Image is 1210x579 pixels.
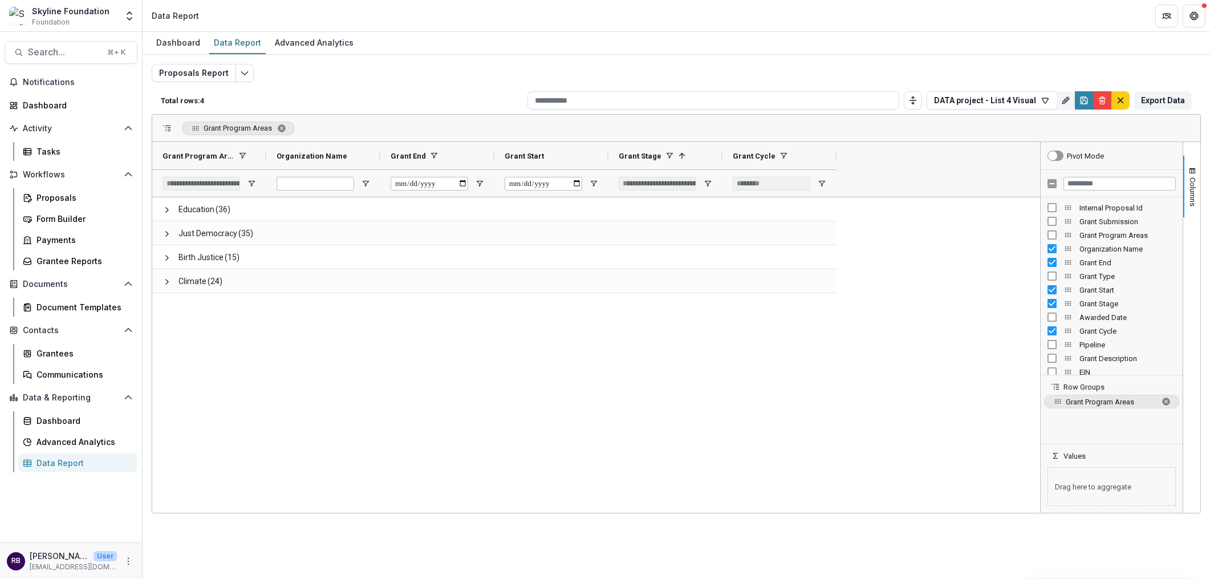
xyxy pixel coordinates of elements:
a: Tasks [18,142,137,161]
span: Notifications [23,78,133,87]
div: Data Report [36,457,128,469]
input: Grant Start Filter Input [505,177,582,191]
div: Grant Program Areas Column [1041,228,1183,242]
div: Document Templates [36,301,128,313]
span: Grant End [1079,258,1176,267]
span: Workflows [23,170,119,180]
div: Dashboard [36,415,128,427]
span: Data & Reporting [23,393,119,403]
a: Form Builder [18,209,137,228]
button: Open Workflows [5,165,137,184]
span: Climate [178,270,206,293]
div: Grant Cycle Column [1041,324,1183,338]
span: (24) [208,270,222,293]
span: Just Democracy [178,222,237,245]
div: Dashboard [23,99,128,111]
span: Organization Name [1079,245,1176,253]
div: Advanced Analytics [270,34,358,51]
div: Internal Proposal Id Column [1041,201,1183,214]
span: Internal Proposal Id [1079,204,1176,212]
div: Grantee Reports [36,255,128,267]
div: Awarded Date Column [1041,310,1183,324]
span: Grant Program Areas [1079,231,1176,240]
img: Skyline Foundation [9,7,27,25]
a: Payments [18,230,137,249]
button: Open Filter Menu [589,179,598,188]
div: Form Builder [36,213,128,225]
input: Organization Name Filter Input [277,177,354,191]
div: Grantees [36,347,128,359]
div: ⌘ + K [105,46,128,59]
span: Organization Name [277,152,347,160]
div: Pivot Mode [1067,152,1104,160]
span: Grant End [391,152,426,160]
span: Grant Stage [619,152,661,160]
a: Data Report [209,32,266,54]
span: Values [1063,452,1086,460]
span: Pipeline [1079,341,1176,349]
button: Open entity switcher [121,5,137,27]
span: Row Groups [1063,383,1105,391]
button: More [121,554,135,568]
span: Grant Submission [1079,217,1176,226]
span: Documents [23,280,119,289]
div: Payments [36,234,128,246]
button: Save [1075,91,1093,110]
span: Search... [28,47,100,58]
div: Tasks [36,145,128,157]
span: Grant Cycle [733,152,775,160]
span: Activity [23,124,119,133]
span: Awarded Date [1079,313,1176,322]
span: EIN [1079,368,1176,376]
div: Grant Description Column [1041,351,1183,365]
span: Contacts [23,326,119,335]
span: Grant Description [1079,354,1176,363]
input: Grant End Filter Input [391,177,468,191]
span: (35) [238,222,253,245]
button: Proposals Report [152,64,236,82]
span: Columns [1188,177,1197,207]
a: Proposals [18,188,137,207]
div: Data Report [209,34,266,51]
div: Skyline Foundation [32,5,109,17]
span: Grant Program Areas [163,152,234,160]
button: Toggle auto height [904,91,922,110]
div: Grant End Column [1041,256,1183,269]
div: EIN Column [1041,365,1183,379]
a: Dashboard [5,96,137,115]
p: [EMAIL_ADDRESS][DOMAIN_NAME] [30,562,117,572]
div: Communications [36,369,128,380]
button: Open Documents [5,275,137,293]
span: Grant Stage [1079,299,1176,308]
button: Get Help [1183,5,1205,27]
div: Grant Stage Column [1041,297,1183,310]
p: [PERSON_NAME] [30,550,89,562]
button: Edit selected report [235,64,254,82]
button: Open Filter Menu [703,179,712,188]
button: Delete [1093,91,1111,110]
span: Education [178,198,214,221]
span: (36) [216,198,230,221]
p: Total rows: 4 [161,96,523,105]
span: Grant Start [505,152,544,160]
span: Grant Start [1079,286,1176,294]
div: Grant Type Column [1041,269,1183,283]
input: Filter Columns Input [1063,177,1176,191]
button: Open Contacts [5,321,137,339]
div: Advanced Analytics [36,436,128,448]
div: Organization Name Column [1041,242,1183,256]
div: Data Report [152,10,199,22]
span: Grant Program Areas [204,124,272,132]
span: Grant Type [1079,272,1176,281]
button: Notifications [5,73,137,91]
a: Data Report [18,454,137,472]
span: Birth Justice [178,246,224,269]
button: Open Filter Menu [247,179,256,188]
button: Open Filter Menu [475,179,484,188]
div: Row Groups [1041,391,1183,444]
a: Document Templates [18,298,137,317]
button: default [1111,91,1130,110]
span: Grant Cycle [1079,327,1176,335]
div: Dashboard [152,34,205,51]
a: Communications [18,365,137,384]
